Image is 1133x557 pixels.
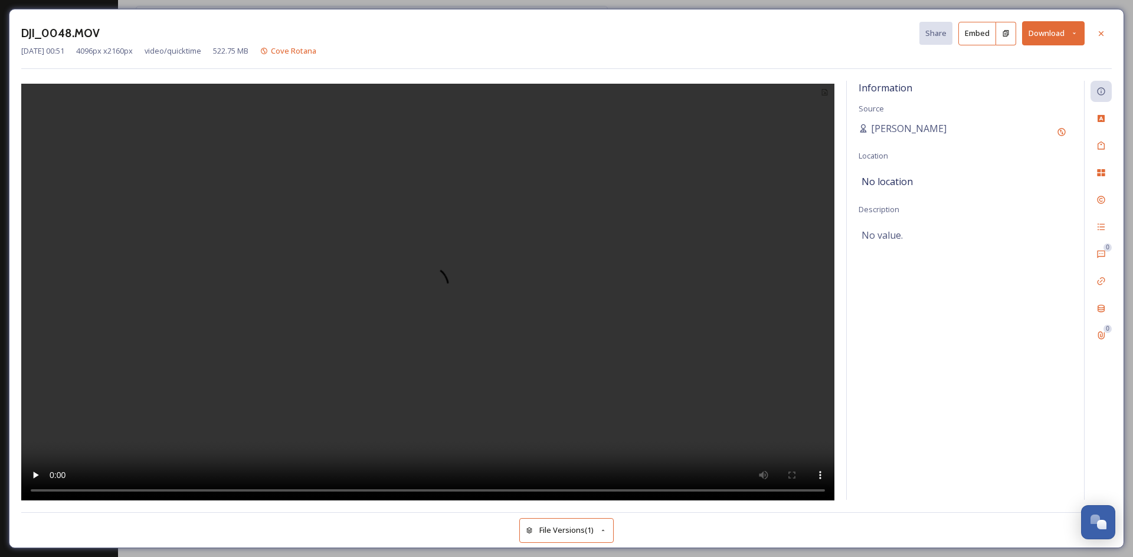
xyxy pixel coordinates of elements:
[919,22,952,45] button: Share
[213,45,248,57] span: 522.75 MB
[859,150,888,161] span: Location
[1103,243,1112,252] div: 0
[21,25,100,42] h3: DJI_0048.MOV
[145,45,201,57] span: video/quicktime
[862,228,903,242] span: No value.
[871,121,947,136] span: [PERSON_NAME]
[859,204,899,215] span: Description
[859,103,884,114] span: Source
[1081,505,1115,539] button: Open Chat
[859,81,912,94] span: Information
[76,45,133,57] span: 4096 px x 2160 px
[21,45,64,57] span: [DATE] 00:51
[519,518,614,542] button: File Versions(1)
[862,174,913,189] span: No location
[1103,325,1112,333] div: 0
[1022,21,1085,45] button: Download
[958,22,996,45] button: Embed
[271,45,316,56] span: Cove Rotana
